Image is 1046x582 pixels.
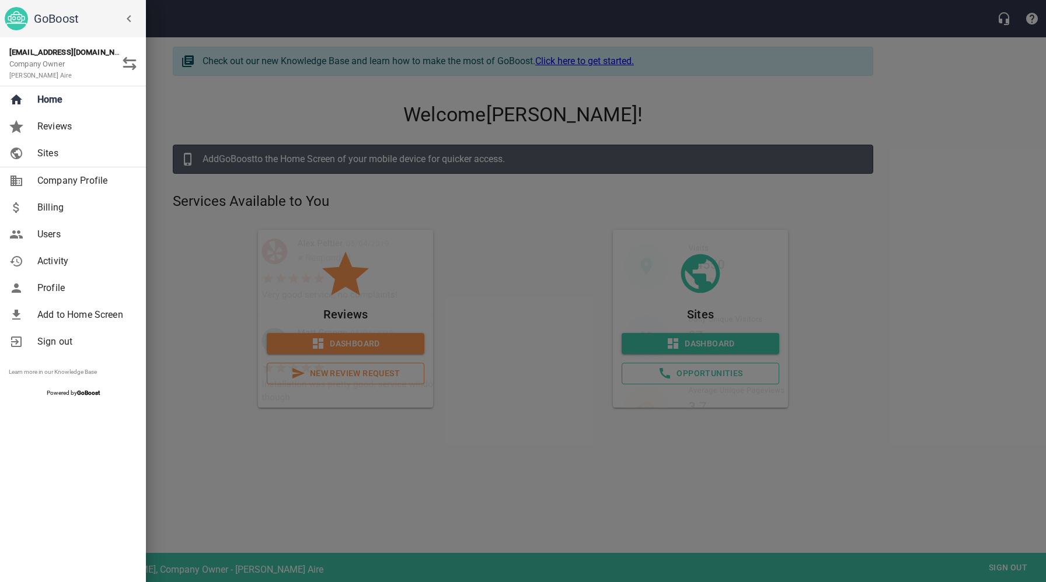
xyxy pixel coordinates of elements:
span: Reviews [37,120,132,134]
img: go_boost_head.png [5,7,28,30]
span: Company Profile [37,174,132,188]
span: Home [37,93,132,107]
span: Activity [37,254,132,268]
span: Sites [37,146,132,160]
span: Profile [37,281,132,295]
span: Sign out [37,335,132,349]
span: Billing [37,201,132,215]
small: [PERSON_NAME] Aire [9,72,72,79]
span: Company Owner [9,59,72,80]
strong: GoBoost [77,390,100,396]
span: Powered by [47,390,100,396]
a: Learn more in our Knowledge Base [9,369,97,375]
span: Add to Home Screen [37,308,132,322]
strong: [EMAIL_ADDRESS][DOMAIN_NAME] [9,48,133,57]
h6: GoBoost [34,9,141,28]
span: Users [37,227,132,241]
button: Switch Role [116,50,144,78]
